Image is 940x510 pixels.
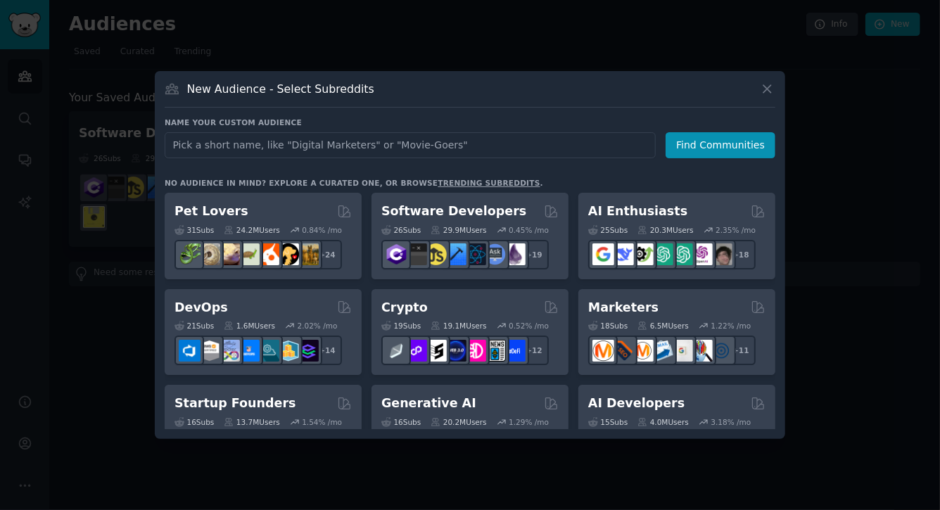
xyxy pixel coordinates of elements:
[592,243,614,265] img: GoogleGeminiAI
[711,417,751,427] div: 3.18 % /mo
[588,321,628,331] div: 18 Sub s
[637,225,693,235] div: 20.3M Users
[381,321,421,331] div: 19 Sub s
[312,336,342,365] div: + 14
[381,395,476,412] h2: Generative AI
[484,243,506,265] img: AskComputerScience
[588,203,687,220] h2: AI Enthusiasts
[588,299,659,317] h2: Marketers
[174,395,296,412] h2: Startup Founders
[652,340,673,362] img: Emailmarketing
[381,417,421,427] div: 16 Sub s
[174,417,214,427] div: 16 Sub s
[174,321,214,331] div: 21 Sub s
[652,243,673,265] img: chatgpt_promptDesign
[224,321,275,331] div: 1.6M Users
[381,225,421,235] div: 26 Sub s
[726,336,756,365] div: + 11
[632,340,654,362] img: AskMarketing
[386,340,407,362] img: ethfinance
[509,321,549,331] div: 0.52 % /mo
[277,243,299,265] img: PetAdvice
[425,243,447,265] img: learnjavascript
[716,225,756,235] div: 2.35 % /mo
[198,243,220,265] img: ballpython
[711,340,732,362] img: OnlineMarketing
[297,243,319,265] img: dogbreed
[258,243,279,265] img: cockatiel
[405,340,427,362] img: 0xPolygon
[431,225,486,235] div: 29.9M Users
[588,417,628,427] div: 15 Sub s
[588,225,628,235] div: 25 Sub s
[174,225,214,235] div: 31 Sub s
[381,203,526,220] h2: Software Developers
[484,340,506,362] img: CryptoNews
[445,340,466,362] img: web3
[238,340,260,362] img: DevOpsLinks
[218,340,240,362] img: Docker_DevOps
[179,340,201,362] img: azuredevops
[504,243,526,265] img: elixir
[312,240,342,269] div: + 24
[165,132,656,158] input: Pick a short name, like "Digital Marketers" or "Movie-Goers"
[519,240,549,269] div: + 19
[519,336,549,365] div: + 12
[445,243,466,265] img: iOSProgramming
[637,417,689,427] div: 4.0M Users
[179,243,201,265] img: herpetology
[464,340,486,362] img: defiblockchain
[198,340,220,362] img: AWS_Certified_Experts
[637,321,689,331] div: 6.5M Users
[187,82,374,96] h3: New Audience - Select Subreddits
[632,243,654,265] img: AItoolsCatalog
[612,340,634,362] img: bigseo
[425,340,447,362] img: ethstaker
[504,340,526,362] img: defi_
[671,340,693,362] img: googleads
[302,225,342,235] div: 0.84 % /mo
[509,225,549,235] div: 0.45 % /mo
[174,203,248,220] h2: Pet Lovers
[691,243,713,265] img: OpenAIDev
[671,243,693,265] img: chatgpt_prompts_
[224,417,279,427] div: 13.7M Users
[224,225,279,235] div: 24.2M Users
[298,321,338,331] div: 2.02 % /mo
[174,299,228,317] h2: DevOps
[405,243,427,265] img: software
[277,340,299,362] img: aws_cdk
[431,321,486,331] div: 19.1M Users
[438,179,540,187] a: trending subreddits
[711,321,751,331] div: 1.22 % /mo
[509,417,549,427] div: 1.29 % /mo
[726,240,756,269] div: + 18
[386,243,407,265] img: csharp
[258,340,279,362] img: platformengineering
[165,178,543,188] div: No audience in mind? Explore a curated one, or browse .
[381,299,428,317] h2: Crypto
[297,340,319,362] img: PlatformEngineers
[165,117,775,127] h3: Name your custom audience
[588,395,685,412] h2: AI Developers
[666,132,775,158] button: Find Communities
[711,243,732,265] img: ArtificalIntelligence
[218,243,240,265] img: leopardgeckos
[612,243,634,265] img: DeepSeek
[464,243,486,265] img: reactnative
[592,340,614,362] img: content_marketing
[238,243,260,265] img: turtle
[431,417,486,427] div: 20.2M Users
[691,340,713,362] img: MarketingResearch
[302,417,342,427] div: 1.54 % /mo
